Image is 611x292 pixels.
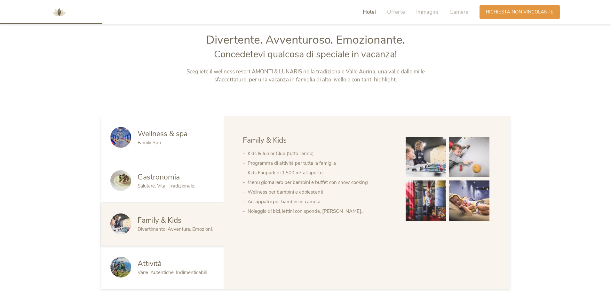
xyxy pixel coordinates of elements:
span: Divertimento. Avventure. Emozioni. [138,226,213,232]
li: Accappatoi per bambini in camera [248,197,393,206]
a: AMONTI & LUNARIS Wellnessresort [50,10,69,14]
span: Family & Kids [243,135,287,145]
span: Family & Kids [138,215,181,225]
span: Divertente. Avventuroso. Emozionante. [206,32,405,48]
span: Wellness & spa [138,129,187,139]
li: Kids & Junior Club (tutto l‘anno) [248,149,393,158]
span: Attività [138,259,162,269]
li: Kids Funpark di 1.500 m² all’aperto [248,168,393,178]
span: Richiesta non vincolante [486,9,553,15]
span: Hotel [363,8,376,16]
li: Menu giornaliero per bambini e buffet con show cooking [248,178,393,187]
li: Wellness per bambini e adolescenti [248,187,393,197]
li: Programma di attività per tutta la famiglia [248,158,393,168]
span: Concedetevi qualcosa di speciale in vacanza! [214,48,397,61]
span: Camere [449,8,468,16]
p: Scegliete il wellness resort AMONTI & LUNARIS nella tradizionale Valle Aurina, una valle dalle mi... [172,68,439,84]
span: Immagini [416,8,438,16]
li: Noleggio di bici, lettini con sponde, [PERSON_NAME]… [248,206,393,216]
span: Varie. Autentiche. Indimenticabili. [138,269,208,276]
span: Family Spa [138,139,161,146]
img: AMONTI & LUNARIS Wellnessresort [50,3,69,22]
span: Salutare. Vital. Tradizionale. [138,183,195,189]
span: Gastronomia [138,172,180,182]
span: Offerte [387,8,405,16]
